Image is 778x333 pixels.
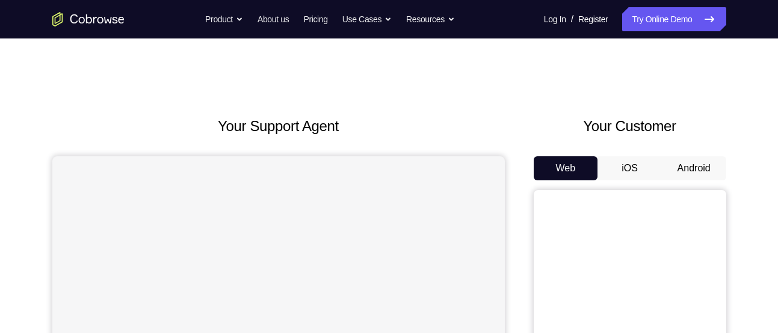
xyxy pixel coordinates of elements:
button: Use Cases [342,7,392,31]
a: Pricing [303,7,327,31]
a: Try Online Demo [622,7,726,31]
button: Resources [406,7,455,31]
a: Register [578,7,608,31]
a: About us [258,7,289,31]
button: Product [205,7,243,31]
h2: Your Support Agent [52,115,505,137]
a: Go to the home page [52,12,125,26]
a: Log In [544,7,566,31]
button: iOS [597,156,662,180]
span: / [571,12,573,26]
h2: Your Customer [534,115,726,137]
button: Android [662,156,726,180]
button: Web [534,156,598,180]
